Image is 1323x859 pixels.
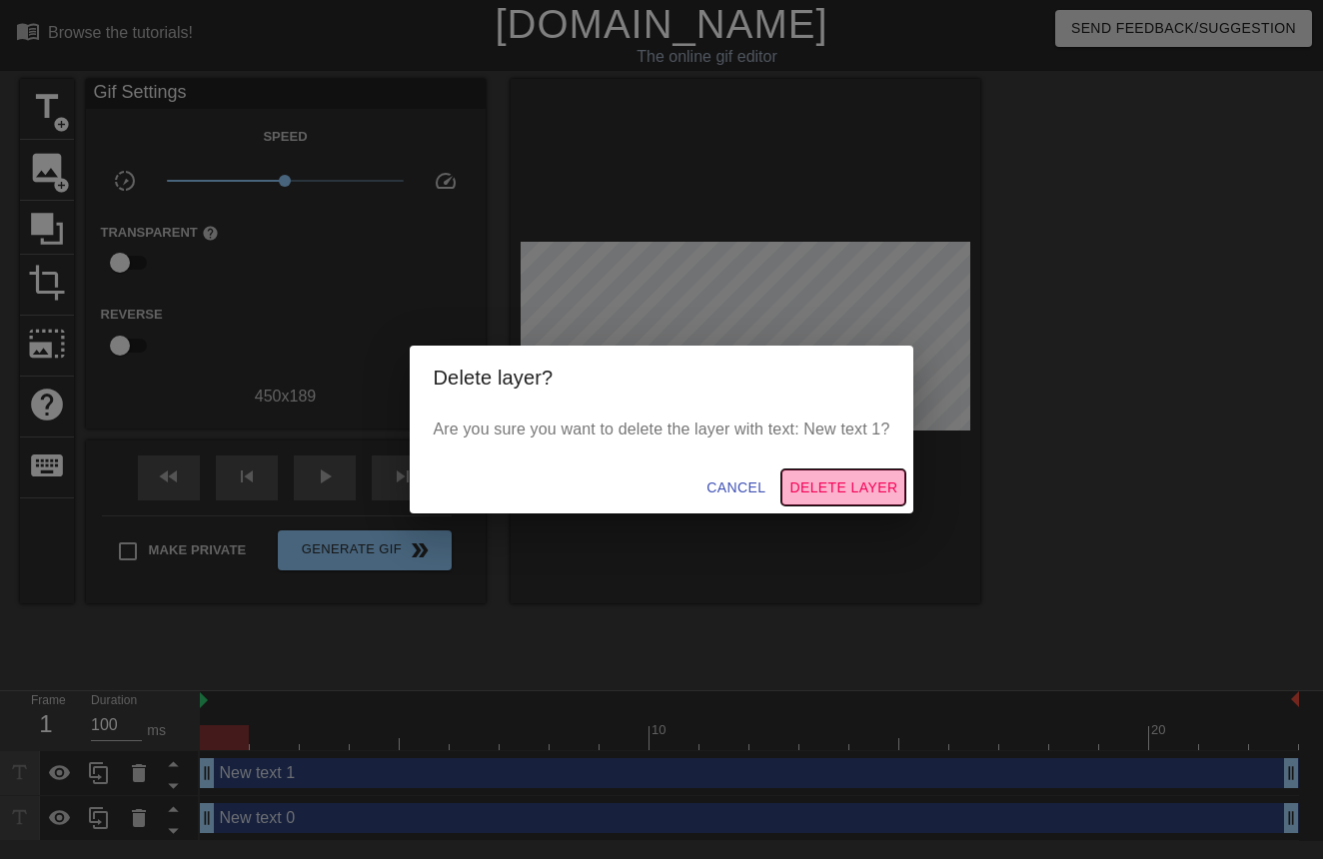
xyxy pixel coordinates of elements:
p: Are you sure you want to delete the layer with text: New text 1? [434,418,890,441]
button: Cancel [698,469,773,506]
span: Delete Layer [789,475,897,500]
span: Cancel [706,475,765,500]
h2: Delete layer? [434,362,890,394]
button: Delete Layer [781,469,905,506]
